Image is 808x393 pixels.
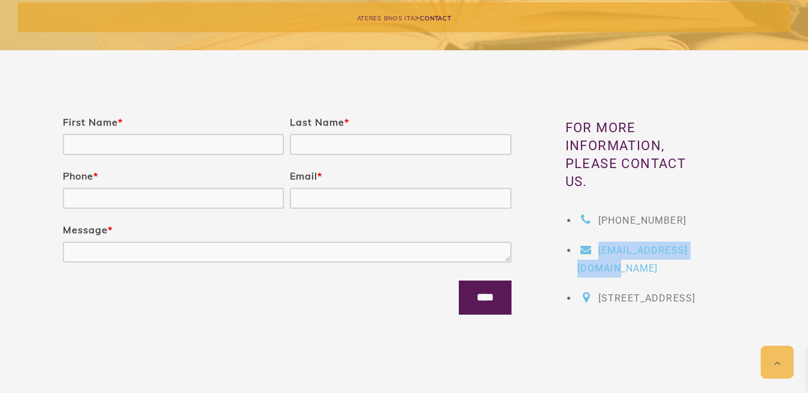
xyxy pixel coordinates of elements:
span: [PHONE_NUMBER] [598,215,686,226]
h3: For more information, please contact us. [565,119,710,191]
span: [STREET_ADDRESS] [598,293,695,304]
label: Last Name [290,116,349,128]
a: [PHONE_NUMBER] [577,215,686,226]
span: Ateres Bnos Ita [357,14,415,22]
label: Email [290,170,322,182]
div: > [18,2,791,32]
a: [EMAIL_ADDRESS][DOMAIN_NAME] [577,245,688,274]
a: Ateres Bnos Ita [357,12,415,23]
label: First Name [63,116,123,128]
label: Message [63,224,113,236]
span: Contact [420,14,451,22]
label: Phone [63,170,98,182]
